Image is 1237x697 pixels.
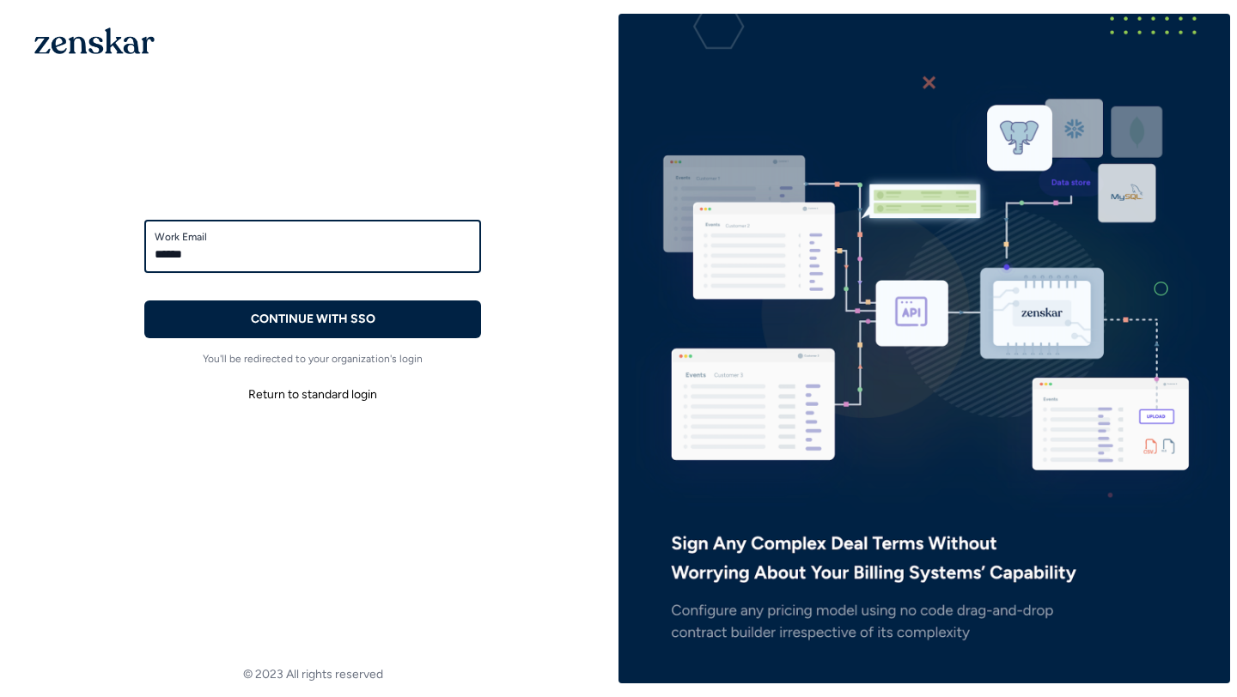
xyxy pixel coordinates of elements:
label: Work Email [155,230,471,244]
p: You'll be redirected to your organization's login [144,352,481,366]
button: CONTINUE WITH SSO [144,300,481,338]
img: 1OGAJ2xQqyY4LXKgY66KYq0eOWRCkrZdAb3gUhuVAqdWPZE9SRJmCz+oDMSn4zDLXe31Ii730ItAGKgCKgCCgCikA4Av8PJUP... [34,27,155,54]
p: CONTINUE WITH SSO [251,311,375,328]
button: Return to standard login [144,379,481,410]
footer: © 2023 All rights reserved [7,666,618,683]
